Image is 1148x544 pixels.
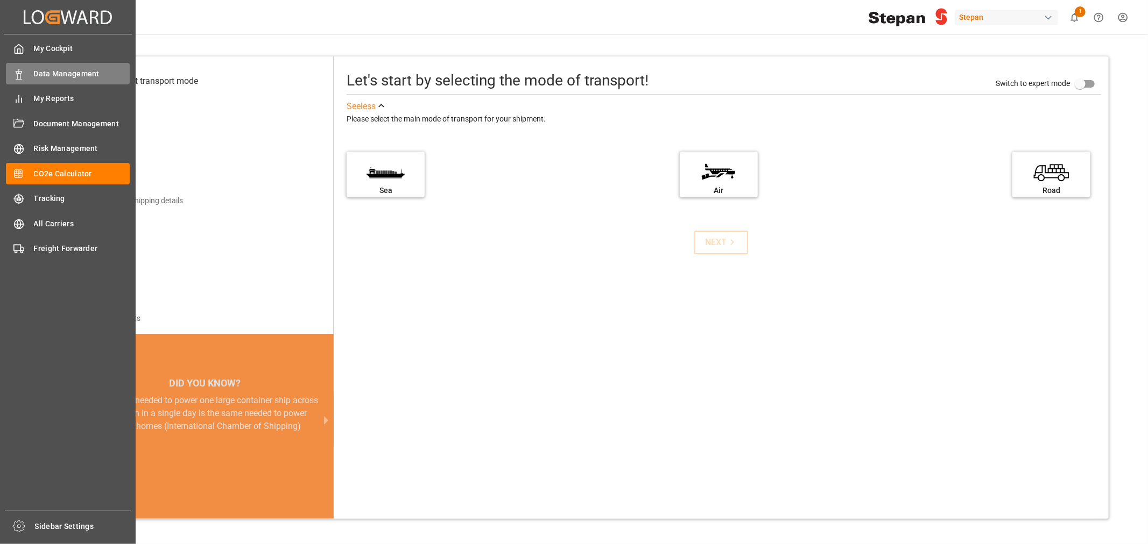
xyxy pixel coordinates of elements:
[1075,6,1086,17] span: 1
[89,394,321,433] div: The energy needed to power one large container ship across the ocean in a single day is the same ...
[1018,153,1085,185] img: ec_truck.svg
[685,185,752,196] div: Air
[34,168,130,180] span: CO2e Calculator
[35,521,131,532] span: Sidebar Settings
[34,218,130,230] span: All Carriers
[115,75,198,88] div: Select transport mode
[6,188,130,209] a: Tracking
[955,7,1062,27] button: Stepan
[6,38,130,59] a: My Cockpit
[352,185,419,196] div: Sea
[34,43,130,54] span: My Cockpit
[76,371,334,394] div: DID YOU KNOW?
[685,153,752,185] img: ec_plane.svg
[6,63,130,84] a: Data Management
[34,193,130,204] span: Tracking
[869,8,947,27] img: Stepan_Company_logo.svg.png_1713531530.png
[347,100,376,113] div: See less
[34,118,130,130] span: Document Management
[34,68,130,80] span: Data Management
[6,138,130,159] a: Risk Management
[955,10,1058,25] div: Stepan
[34,93,130,104] span: My Reports
[6,163,130,184] a: CO2e Calculator
[694,231,748,254] button: NEXT
[319,394,334,446] button: next slide / item
[347,69,649,92] div: Let's start by selecting the mode of transport!
[34,243,130,254] span: Freight Forwarder
[996,78,1070,87] span: Switch to expert mode
[1062,5,1087,30] button: show 1 new notifications
[1018,185,1085,196] div: Road
[6,113,130,134] a: Document Management
[6,213,130,234] a: All Carriers
[34,143,130,154] span: Risk Management
[705,236,738,249] div: NEXT
[6,88,130,109] a: My Reports
[347,113,1101,126] div: Please select the main mode of transport for your shipment.
[1087,5,1111,30] button: Help Center
[6,238,130,259] a: Freight Forwarder
[352,153,419,185] img: ec_ship.svg
[116,195,183,206] div: Add shipping details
